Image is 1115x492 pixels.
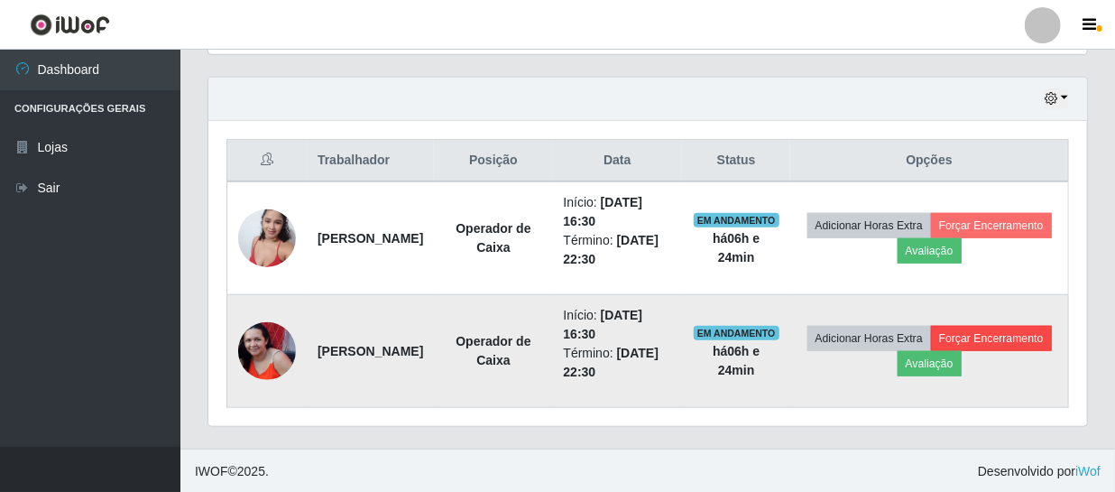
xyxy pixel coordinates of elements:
[931,326,1052,351] button: Forçar Encerramento
[564,306,672,344] li: Início:
[898,351,962,376] button: Avaliação
[434,140,552,182] th: Posição
[564,231,672,269] li: Término:
[564,195,643,228] time: [DATE] 16:30
[238,322,296,380] img: 1743338839822.jpeg
[898,238,962,264] button: Avaliação
[564,193,672,231] li: Início:
[1075,464,1101,478] a: iWof
[807,326,931,351] button: Adicionar Horas Extra
[195,464,228,478] span: IWOF
[694,213,779,227] span: EM ANDAMENTO
[30,14,110,36] img: CoreUI Logo
[238,200,296,276] img: 1743531508454.jpeg
[790,140,1068,182] th: Opções
[682,140,790,182] th: Status
[564,344,672,382] li: Término:
[318,231,423,246] strong: [PERSON_NAME]
[553,140,683,182] th: Data
[318,344,423,358] strong: [PERSON_NAME]
[694,326,779,340] span: EM ANDAMENTO
[713,344,760,377] strong: há 06 h e 24 min
[195,462,269,481] span: © 2025 .
[564,308,643,341] time: [DATE] 16:30
[307,140,434,182] th: Trabalhador
[978,462,1101,481] span: Desenvolvido por
[456,334,530,367] strong: Operador de Caixa
[931,213,1052,238] button: Forçar Encerramento
[807,213,931,238] button: Adicionar Horas Extra
[713,231,760,265] strong: há 06 h e 24 min
[456,221,530,255] strong: Operador de Caixa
